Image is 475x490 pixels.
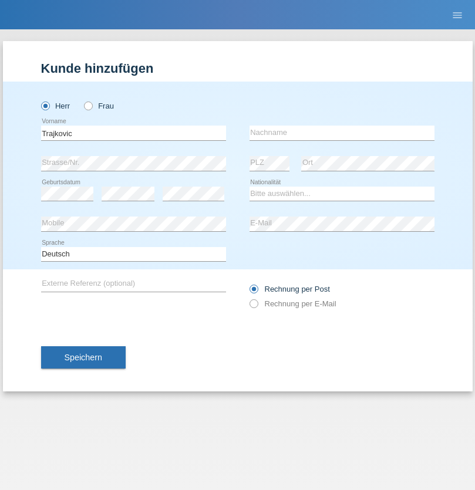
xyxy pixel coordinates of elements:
[250,285,257,299] input: Rechnung per Post
[65,353,102,362] span: Speichern
[41,102,70,110] label: Herr
[41,346,126,369] button: Speichern
[452,9,463,21] i: menu
[250,299,336,308] label: Rechnung per E-Mail
[84,102,92,109] input: Frau
[41,61,434,76] h1: Kunde hinzufügen
[41,102,49,109] input: Herr
[84,102,114,110] label: Frau
[250,285,330,293] label: Rechnung per Post
[446,11,469,18] a: menu
[250,299,257,314] input: Rechnung per E-Mail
